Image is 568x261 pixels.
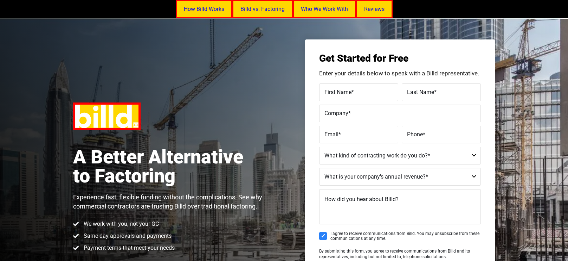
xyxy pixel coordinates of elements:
[319,232,327,240] input: I agree to receive communications from Billd. You may unsubscribe from these communications at an...
[73,193,271,211] p: Experience fast, flexible funding without the complications. See why commercial contractors are t...
[324,89,351,95] span: First Name
[407,89,434,95] span: Last Name
[319,54,481,63] h3: Get Started for Free
[319,249,470,259] span: By submitting this form, you agree to receive communications from Billd and its representatives, ...
[319,70,481,76] p: Enter your details below to speak with a Billd representative.
[324,131,338,138] span: Email
[407,131,423,138] span: Phone
[82,232,172,240] span: Same day approvals and payments
[330,231,481,241] span: I agree to receive communications from Billd. You may unsubscribe from these communications at an...
[82,220,159,228] span: We work with you, not your GC
[82,244,175,252] span: Payment terms that meet your needs
[324,196,399,203] span: How did you hear about Billd?
[324,110,348,117] span: Company
[73,148,243,186] h1: A Better Alternative to Factoring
